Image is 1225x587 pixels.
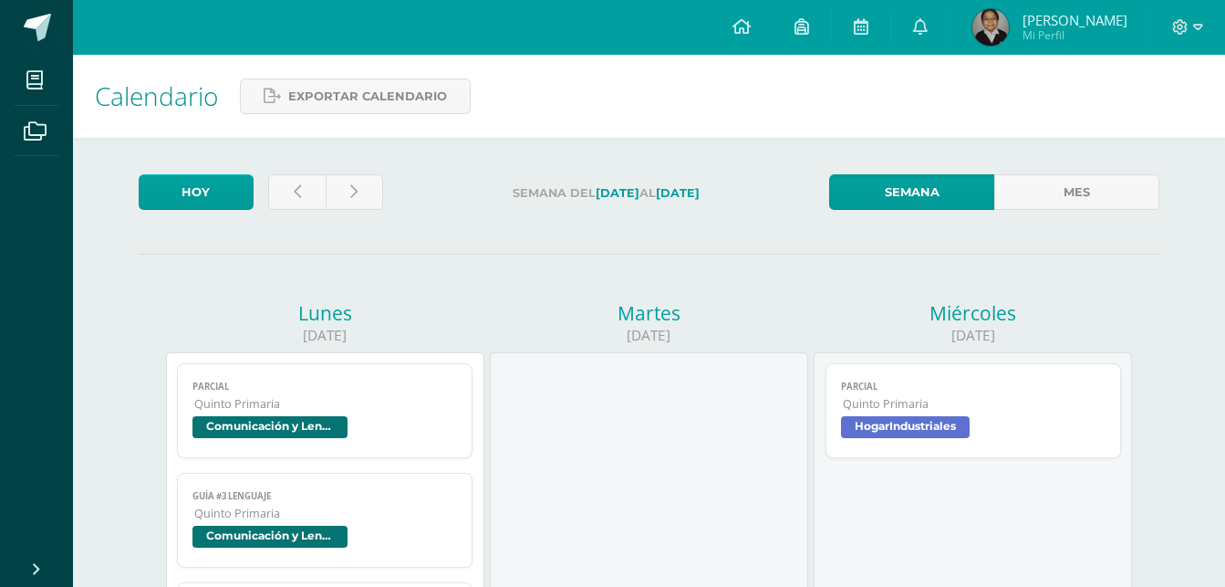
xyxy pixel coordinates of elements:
a: Exportar calendario [240,79,471,114]
div: [DATE] [814,326,1132,345]
span: Guía #3 Lenguaje [192,490,458,502]
strong: [DATE] [596,186,639,200]
span: Calendario [95,79,218,113]
div: [DATE] [490,326,808,345]
span: Parcial [841,381,1106,393]
a: ParcialQuinto PrimariaComunicación y Lenguaje L1 Idioma Materno [177,363,473,458]
a: ParcialQuinto PrimariaHogarIndustriales [825,363,1122,458]
a: Mes [994,174,1159,210]
strong: [DATE] [656,186,700,200]
label: Semana del al [398,174,815,212]
span: Quinto Primaria [194,396,458,412]
span: Comunicación y Lenguaje L1 Idioma Materno [192,416,348,438]
a: Hoy [139,174,254,210]
span: Quinto Primaria [843,396,1106,412]
div: Martes [490,300,808,326]
span: Mi Perfil [1023,27,1127,43]
div: [DATE] [166,326,484,345]
span: Exportar calendario [288,79,447,113]
img: 779354bc26e2a5638d0e24e09c53ad0f.png [972,9,1009,46]
div: Miércoles [814,300,1132,326]
span: Parcial [192,381,458,393]
span: Comunicación y Lenguaje L1 Idioma Materno [192,526,348,548]
a: Semana [829,174,994,210]
span: HogarIndustriales [841,416,970,438]
span: Quinto Primaria [194,506,458,521]
a: Guía #3 LenguajeQuinto PrimariaComunicación y Lenguaje L1 Idioma Materno [177,473,473,568]
div: Lunes [166,300,484,326]
span: [PERSON_NAME] [1023,11,1127,29]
